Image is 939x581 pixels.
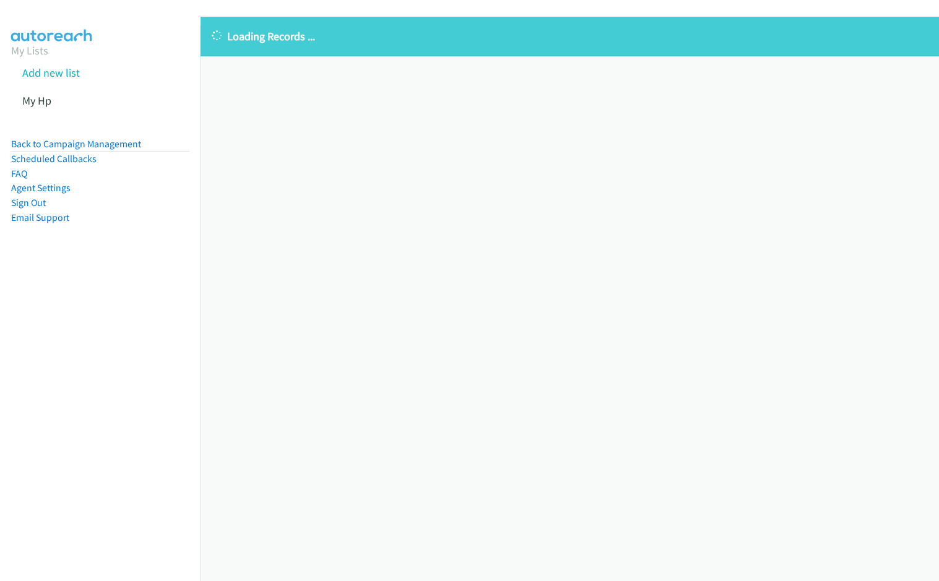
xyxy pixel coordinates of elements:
[11,43,48,58] a: My Lists
[11,138,141,150] a: Back to Campaign Management
[11,212,69,223] a: Email Support
[11,182,71,194] a: Agent Settings
[11,168,27,179] a: FAQ
[11,153,97,165] a: Scheduled Callbacks
[212,28,928,45] p: Loading Records ...
[22,93,51,108] a: My Hp
[22,66,80,80] a: Add new list
[11,197,46,209] a: Sign Out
